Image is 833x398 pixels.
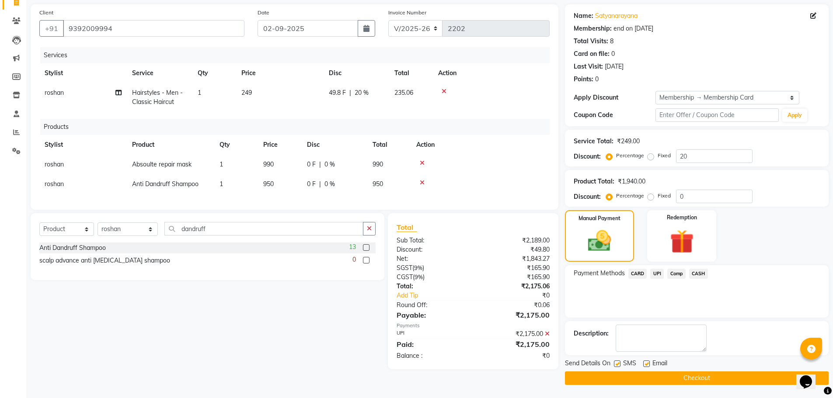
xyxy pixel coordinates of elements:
label: Fixed [658,152,671,159]
span: | [319,180,321,189]
button: Checkout [565,371,829,385]
div: Discount: [390,245,473,254]
label: Percentage [616,152,644,159]
div: 0 [611,49,615,59]
span: 13 [349,242,356,252]
div: Paid: [390,339,473,350]
div: ₹0.06 [473,301,556,310]
div: Apply Discount [574,93,656,102]
div: ₹49.80 [473,245,556,254]
span: CGST [397,273,413,281]
div: Payments [397,322,549,329]
div: Discount: [574,192,601,201]
div: Sub Total: [390,236,473,245]
span: | [349,88,351,97]
span: 950 [263,180,274,188]
div: Net: [390,254,473,263]
div: Card on file: [574,49,610,59]
span: 9% [415,273,423,280]
div: Last Visit: [574,62,603,71]
th: Disc [324,63,389,83]
div: ₹249.00 [617,137,640,146]
div: ₹2,175.00 [473,310,556,320]
div: UPI [390,329,473,339]
div: ₹1,940.00 [618,177,645,186]
th: Stylist [39,63,127,83]
th: Stylist [39,135,127,155]
div: ( ) [390,263,473,273]
input: Search or Scan [164,222,363,235]
button: Apply [782,109,807,122]
div: ₹2,175.00 [473,329,556,339]
div: Products [40,119,556,135]
span: 950 [373,180,383,188]
div: ₹2,175.06 [473,282,556,291]
span: roshan [45,89,64,97]
span: UPI [650,269,664,279]
th: Product [127,135,214,155]
div: 8 [610,37,613,46]
span: Hairstyles - Men - Classic Haircut [132,89,183,106]
div: Coupon Code [574,111,656,120]
th: Action [411,135,550,155]
div: Anti Dandruff Shampoo [39,243,106,253]
span: 0 % [324,160,335,169]
span: 235.06 [394,89,413,97]
span: 1 [220,180,223,188]
span: 0 % [324,180,335,189]
th: Price [236,63,324,83]
div: ₹2,189.00 [473,236,556,245]
button: +91 [39,20,64,37]
label: Date [258,9,269,17]
span: 49.8 F [329,88,346,97]
th: Total [367,135,411,155]
span: SMS [623,359,636,370]
div: Payable: [390,310,473,320]
span: Absoulte repair mask [132,160,192,168]
th: Service [127,63,192,83]
div: ₹0 [487,291,556,300]
span: Comp [667,269,686,279]
span: 0 [352,255,356,264]
div: ₹165.90 [473,263,556,273]
th: Disc [302,135,367,155]
div: ₹1,843.27 [473,254,556,263]
span: 20 % [355,88,369,97]
div: Points: [574,75,593,84]
img: _cash.svg [581,228,618,254]
th: Qty [192,63,236,83]
span: 249 [241,89,252,97]
div: Product Total: [574,177,614,186]
label: Manual Payment [579,215,620,222]
th: Action [433,63,550,83]
div: Name: [574,11,593,21]
div: ₹0 [473,351,556,360]
div: scalp advance anti [MEDICAL_DATA] shampoo [39,256,170,265]
a: Add Tip [390,291,487,300]
th: Qty [214,135,258,155]
span: | [319,160,321,169]
div: Total: [390,282,473,291]
span: CARD [628,269,647,279]
label: Invoice Number [388,9,426,17]
label: Percentage [616,192,644,200]
span: SGST [397,264,412,272]
span: 0 F [307,160,316,169]
label: Client [39,9,53,17]
div: [DATE] [605,62,624,71]
input: Search by Name/Mobile/Email/Code [63,20,244,37]
th: Price [258,135,302,155]
span: Payment Methods [574,269,625,278]
iframe: chat widget [796,363,824,389]
span: 9% [414,264,422,271]
span: 990 [373,160,383,168]
input: Enter Offer / Coupon Code [655,108,779,122]
span: CASH [689,269,708,279]
div: Round Off: [390,301,473,310]
div: Membership: [574,24,612,33]
div: ₹2,175.00 [473,339,556,350]
div: ₹165.90 [473,273,556,282]
label: Fixed [658,192,671,200]
span: 1 [220,160,223,168]
span: 1 [198,89,201,97]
